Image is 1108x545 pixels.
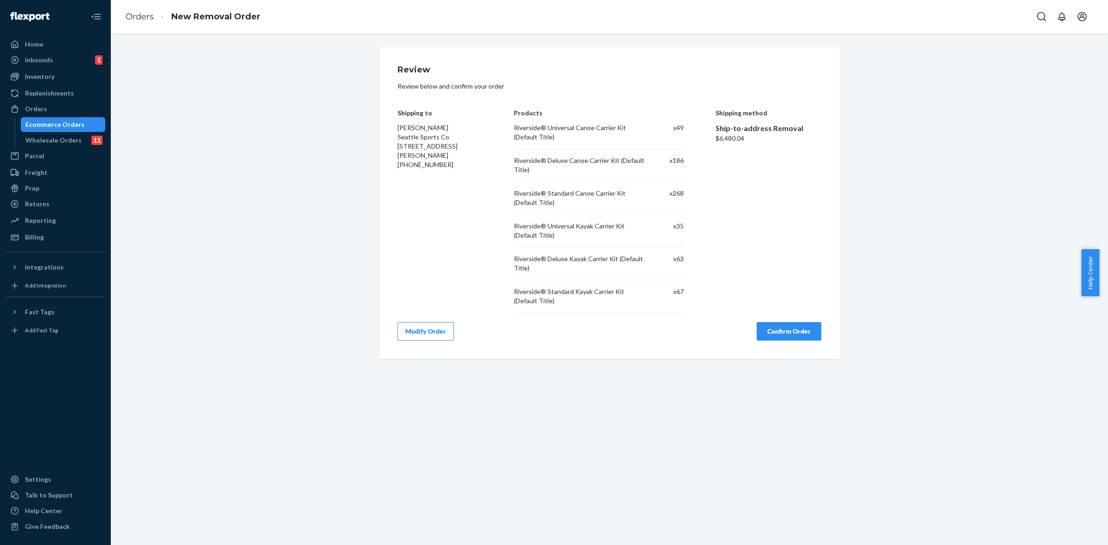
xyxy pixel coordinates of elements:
a: Replenishments [6,86,105,101]
a: Ecommerce Orders [21,117,106,132]
div: Wholesale Orders [25,136,82,145]
a: Add Integration [6,278,105,293]
div: Riverside® Universal Canoe Carrier Kit (Default Title) [514,123,647,142]
div: 1 [95,55,102,65]
iframe: Find more information here [935,281,1108,545]
h1: Review [397,66,821,75]
p: Review below and confirm your order [397,82,821,91]
div: Talk to Support [25,491,73,500]
div: Riverside® Standard Canoe Carrier Kit (Default Title) [514,189,647,207]
div: Home [25,40,43,49]
button: Confirm Order [757,322,821,341]
div: Ship-to-address Removal [716,123,822,134]
div: Returns [25,199,49,209]
div: Orders [25,104,47,114]
div: Prep [25,184,39,193]
div: x 63 [657,254,684,273]
a: Settings [6,472,105,487]
div: Riverside® Universal Kayak Carrier Kit (Default Title) [514,222,647,240]
div: x 67 [657,287,684,305]
div: Reporting [25,216,56,225]
div: Ecommerce Orders [25,120,84,129]
div: $6,480.04 [716,134,822,143]
div: x 35 [657,222,684,240]
button: Open account menu [1073,7,1091,26]
div: 11 [91,136,102,145]
h4: Products [514,109,683,116]
a: New Removal Order [171,12,260,22]
div: x 49 [657,123,684,142]
a: Reporting [6,213,105,228]
div: Settings [25,475,51,484]
span: [PERSON_NAME] Seattle Sports Co [STREET_ADDRESS][PERSON_NAME] [397,124,458,159]
a: Inventory [6,69,105,84]
div: Riverside® Deluxe Canoe Carrier Kit (Default Title) [514,156,647,174]
div: Inbounds [25,55,53,65]
button: Open notifications [1053,7,1071,26]
div: Replenishments [25,89,74,98]
div: Integrations [25,263,64,272]
div: Inventory [25,72,54,81]
a: Parcel [6,149,105,163]
a: Freight [6,165,105,180]
ol: breadcrumbs [118,3,268,30]
button: Fast Tags [6,305,105,319]
div: [PHONE_NUMBER] [397,160,482,169]
div: Parcel [25,151,44,161]
a: Orders [6,102,105,116]
div: Billing [25,233,44,242]
a: Help Center [6,503,105,518]
button: Talk to Support [6,488,105,503]
div: Riverside® Standard Kayak Carrier Kit (Default Title) [514,287,647,305]
button: Help Center [1081,249,1099,296]
a: Orders [126,12,154,22]
div: Fast Tags [25,307,54,317]
div: Add Fast Tag [25,326,58,334]
div: Riverside® Deluxe Kayak Carrier Kit (Default Title) [514,254,647,273]
div: Add Integration [25,281,66,289]
a: Add Fast Tag [6,323,105,338]
a: Billing [6,230,105,245]
div: Help Center [25,506,62,515]
button: Give Feedback [6,519,105,534]
img: Flexport logo [10,12,49,21]
div: x 186 [657,156,684,174]
div: Freight [25,168,48,177]
h4: Shipping to [397,109,482,116]
div: x 268 [657,189,684,207]
button: Modify Order [397,322,454,341]
button: Open Search Box [1032,7,1051,26]
a: Home [6,37,105,52]
div: Give Feedback [25,522,70,531]
a: Wholesale Orders11 [21,133,106,148]
a: Returns [6,197,105,211]
h4: Shipping method [716,109,822,116]
button: Close Navigation [87,7,105,26]
button: Integrations [6,260,105,275]
a: Inbounds1 [6,53,105,67]
a: Prep [6,181,105,196]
